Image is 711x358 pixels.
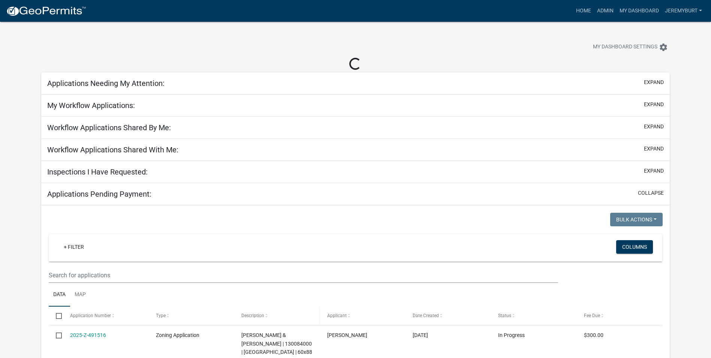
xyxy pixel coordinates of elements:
h5: Applications Pending Payment: [47,190,151,199]
datatable-header-cell: Applicant [320,307,405,325]
button: collapse [638,189,664,197]
span: 10/13/2025 [413,332,428,338]
span: Application Number [70,313,111,318]
a: Home [573,4,594,18]
datatable-header-cell: Type [149,307,234,325]
span: Applicant [327,313,347,318]
span: Fee Due [584,313,600,318]
button: expand [644,167,664,175]
datatable-header-cell: Date Created [406,307,491,325]
span: Description [241,313,264,318]
button: My Dashboard Settingssettings [587,40,674,54]
button: Columns [616,240,653,254]
datatable-header-cell: Status [491,307,576,325]
button: Bulk Actions [610,213,663,226]
h5: Workflow Applications Shared By Me: [47,123,171,132]
h5: Workflow Applications Shared With Me: [47,145,178,154]
span: Status [498,313,511,318]
button: expand [644,101,664,108]
span: Type [156,313,166,318]
span: Zoning Application [156,332,199,338]
h5: Applications Needing My Attention: [47,79,165,88]
a: + Filter [58,240,90,254]
span: My Dashboard Settings [593,43,657,52]
a: Admin [594,4,617,18]
a: 2025-Z-491516 [70,332,106,338]
h5: Inspections I Have Requested: [47,167,148,176]
datatable-header-cell: Select [49,307,63,325]
input: Search for applications [49,268,558,283]
datatable-header-cell: Application Number [63,307,148,325]
button: expand [644,123,664,131]
a: Map [70,283,90,307]
span: Date Created [413,313,439,318]
span: $300.00 [584,332,603,338]
button: expand [644,78,664,86]
datatable-header-cell: Fee Due [576,307,662,325]
span: Jay R Solum [327,332,367,338]
button: expand [644,145,664,153]
i: settings [659,43,668,52]
span: In Progress [498,332,525,338]
a: JeremyBurt [662,4,705,18]
datatable-header-cell: Description [234,307,320,325]
a: Data [49,283,70,307]
a: My Dashboard [617,4,662,18]
h5: My Workflow Applications: [47,101,135,110]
